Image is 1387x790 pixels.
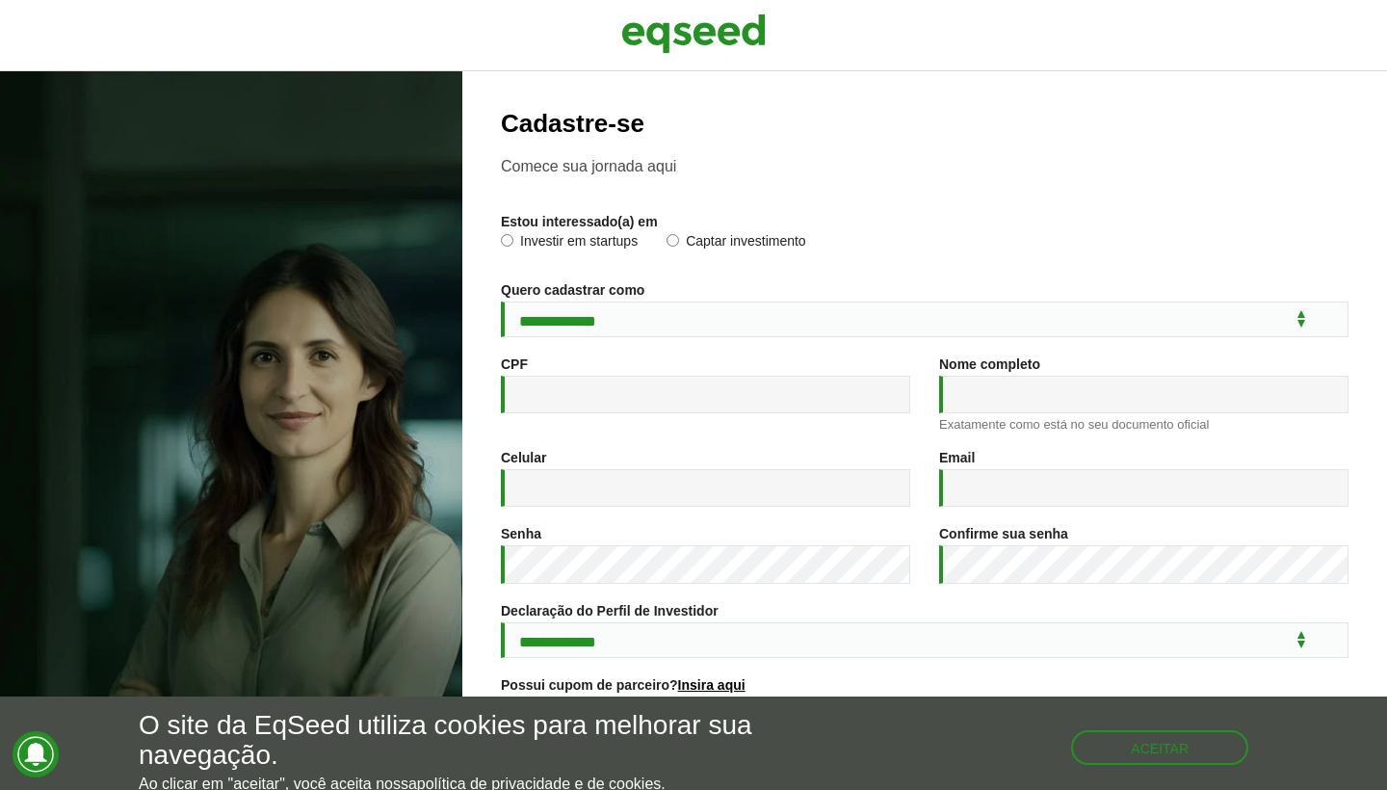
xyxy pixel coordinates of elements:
input: Captar investimento [667,234,679,247]
a: Insira aqui [678,678,746,692]
label: Confirme sua senha [939,527,1068,540]
label: Celular [501,451,546,464]
label: Email [939,451,975,464]
p: Comece sua jornada aqui [501,157,1348,175]
label: Quero cadastrar como [501,283,644,297]
label: Senha [501,527,541,540]
h5: O site da EqSeed utiliza cookies para melhorar sua navegação. [139,711,804,771]
label: CPF [501,357,528,371]
label: Declaração do Perfil de Investidor [501,604,719,618]
input: Investir em startups [501,234,513,247]
label: Estou interessado(a) em [501,215,658,228]
label: Captar investimento [667,234,806,253]
div: Exatamente como está no seu documento oficial [939,418,1348,431]
label: Nome completo [939,357,1040,371]
button: Aceitar [1071,730,1248,765]
h2: Cadastre-se [501,110,1348,138]
img: EqSeed Logo [621,10,766,58]
label: Possui cupom de parceiro? [501,678,746,692]
label: Investir em startups [501,234,638,253]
